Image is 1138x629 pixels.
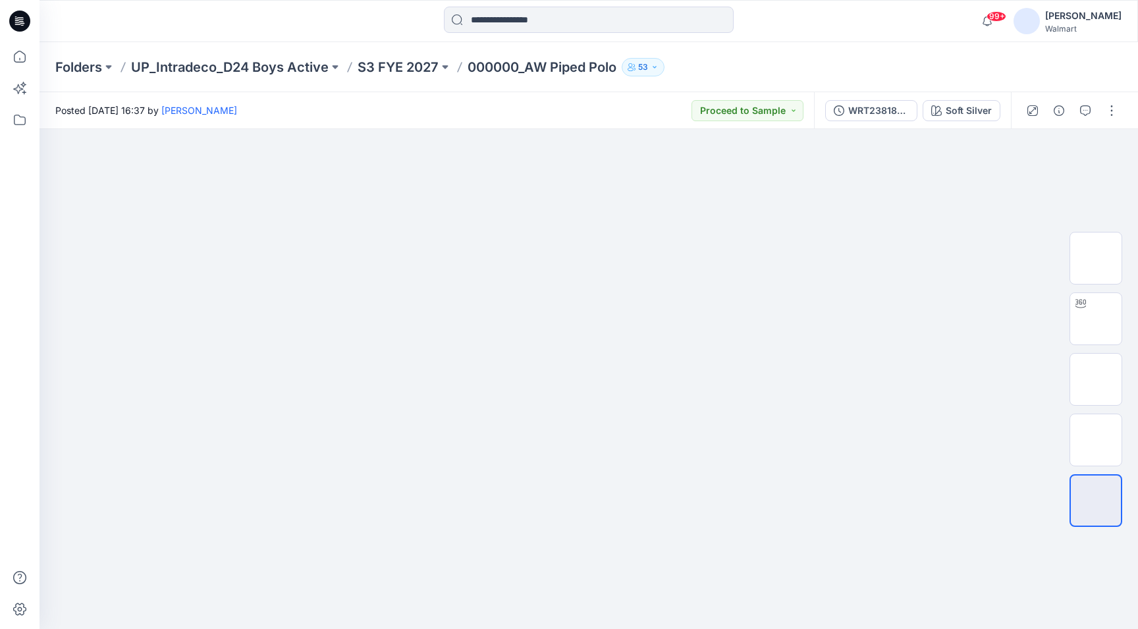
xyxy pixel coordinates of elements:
a: S3 FYE 2027 [358,58,439,76]
span: 99+ [987,11,1006,22]
a: Folders [55,58,102,76]
p: 53 [638,60,648,74]
button: 53 [622,58,664,76]
div: [PERSON_NAME] [1045,8,1122,24]
div: WRT23818_Piped Polo [848,103,909,118]
button: Soft Silver [923,100,1000,121]
a: [PERSON_NAME] [161,105,237,116]
div: Walmart [1045,24,1122,34]
a: UP_Intradeco_D24 Boys Active [131,58,329,76]
p: 000000_AW Piped Polo [468,58,616,76]
button: Details [1048,100,1070,121]
button: WRT23818_Piped Polo [825,100,917,121]
img: avatar [1014,8,1040,34]
div: Soft Silver [946,103,992,118]
span: Posted [DATE] 16:37 by [55,103,237,117]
